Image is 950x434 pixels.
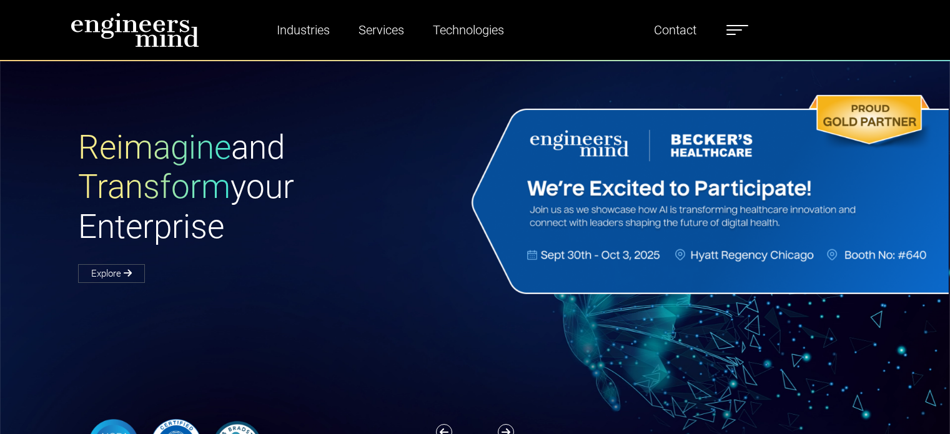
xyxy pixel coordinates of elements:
img: Website Banner [467,91,949,298]
img: logo [71,12,199,47]
a: Contact [649,16,701,44]
span: Transform [78,167,230,206]
span: Reimagine [78,128,231,167]
a: Industries [272,16,335,44]
a: Services [354,16,409,44]
a: Technologies [428,16,509,44]
h1: and your Enterprise [78,128,475,247]
a: Explore [78,264,145,283]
